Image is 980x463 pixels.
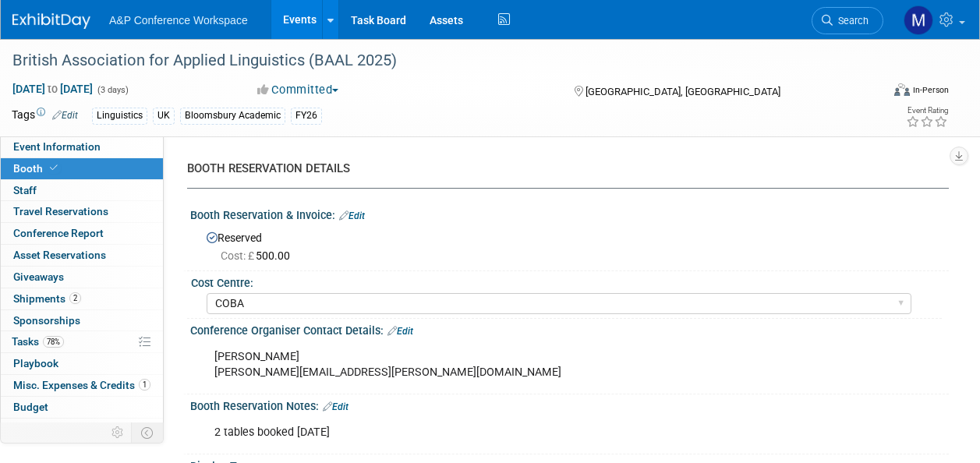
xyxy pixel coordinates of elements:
a: Misc. Expenses & Credits1 [1,375,163,396]
div: Booth Reservation Notes: [190,394,949,415]
td: Tags [12,107,78,125]
span: Booth [13,162,61,175]
img: ExhibitDay [12,13,90,29]
a: Search [812,7,883,34]
span: Giveaways [13,270,64,283]
a: Conference Report [1,223,163,244]
td: Toggle Event Tabs [132,422,164,443]
span: Sponsorships [13,314,80,327]
span: Budget [13,401,48,413]
a: Event Information [1,136,163,157]
span: to [45,83,60,95]
i: Booth reservation complete [50,164,58,172]
button: Committed [252,82,345,98]
div: Reserved [202,226,937,263]
a: Booth [1,158,163,179]
span: Conference Report [13,227,104,239]
a: Staff [1,180,163,201]
span: [DATE] [DATE] [12,82,94,96]
span: [GEOGRAPHIC_DATA], [GEOGRAPHIC_DATA] [586,86,780,97]
a: Travel Reservations [1,201,163,222]
a: Edit [52,110,78,121]
span: 1 [139,379,150,391]
div: 2 tables booked [DATE] [203,417,798,448]
img: Format-Inperson.png [894,83,910,96]
div: BOOTH RESERVATION DETAILS [187,161,937,177]
span: Search [833,15,869,27]
div: FY26 [291,108,322,124]
span: 2 [69,292,81,304]
td: Personalize Event Tab Strip [104,422,132,443]
a: Edit [387,326,413,337]
div: Event Format [812,81,949,104]
div: UK [153,108,175,124]
div: Booth Reservation & Invoice: [190,203,949,224]
a: Asset Reservations [1,245,163,266]
a: Tasks78% [1,331,163,352]
a: Edit [323,401,348,412]
span: Travel Reservations [13,205,108,217]
span: Shipments [13,292,81,305]
a: Sponsorships [1,310,163,331]
a: Playbook [1,353,163,374]
div: Bloomsbury Academic [180,108,285,124]
span: Cost: £ [221,249,256,262]
a: Edit [339,210,365,221]
span: (3 days) [96,85,129,95]
div: Linguistics [92,108,147,124]
span: Staff [13,184,37,196]
div: Cost Centre: [191,271,942,291]
a: Shipments2 [1,288,163,309]
div: British Association for Applied Linguistics (BAAL 2025) [7,47,869,75]
a: ROI, Objectives & ROO [1,419,163,440]
span: Misc. Expenses & Credits [13,379,150,391]
a: Giveaways [1,267,163,288]
div: Conference Organiser Contact Details: [190,319,949,339]
span: Asset Reservations [13,249,106,261]
span: ROI, Objectives & ROO [13,422,118,435]
a: Budget [1,397,163,418]
span: Playbook [13,357,58,369]
span: 500.00 [221,249,296,262]
div: Event Rating [906,107,948,115]
span: Event Information [13,140,101,153]
div: [PERSON_NAME] [PERSON_NAME][EMAIL_ADDRESS][PERSON_NAME][DOMAIN_NAME] [203,341,798,388]
div: In-Person [912,84,949,96]
img: Matt Hambridge [904,5,933,35]
span: Tasks [12,335,64,348]
span: A&P Conference Workspace [109,14,248,27]
span: 78% [43,336,64,348]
